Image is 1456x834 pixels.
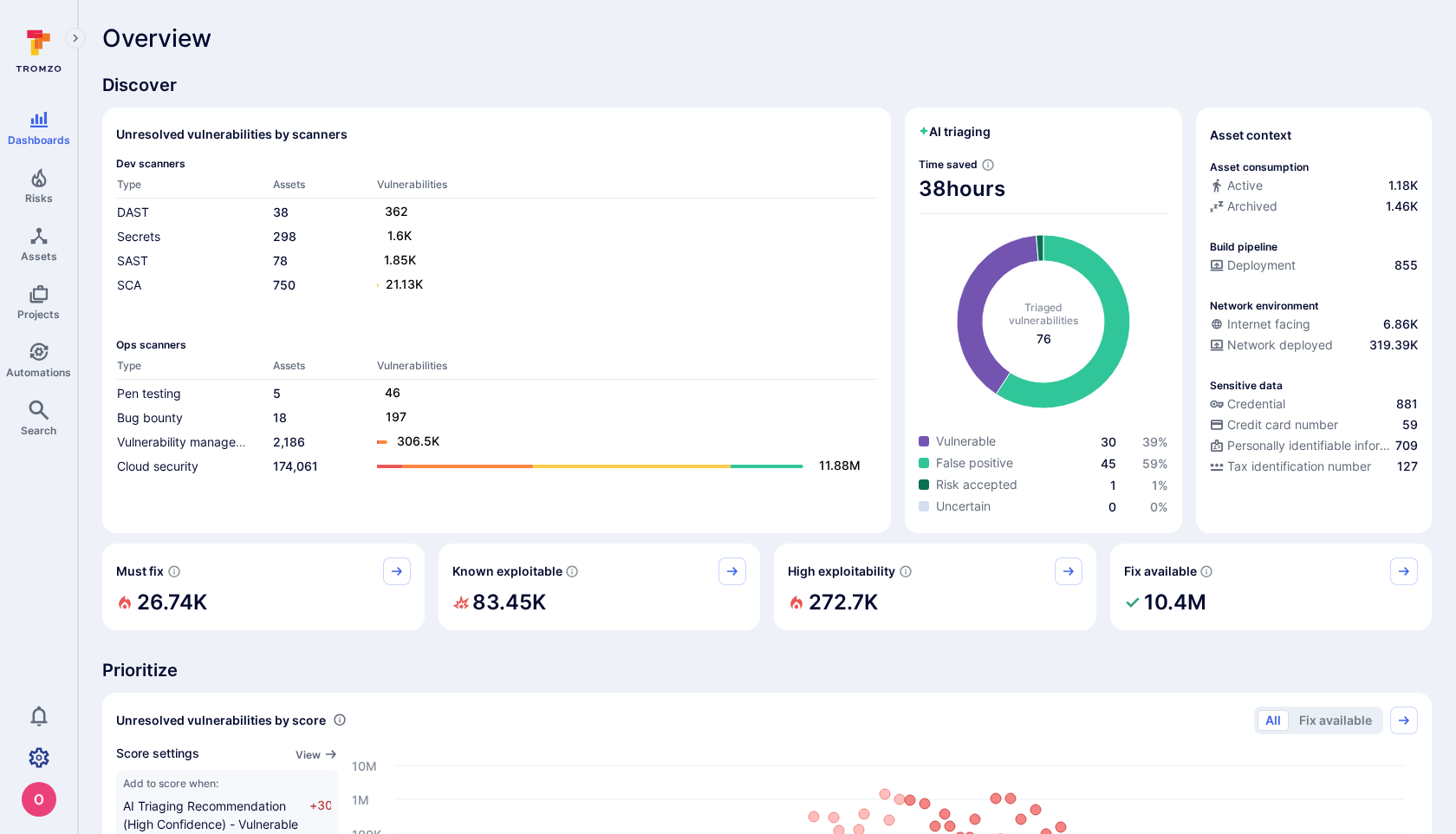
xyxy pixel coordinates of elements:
div: Archived [1210,198,1277,215]
p: Sensitive data [1210,379,1283,392]
span: Automations [6,366,71,379]
span: High exploitability [788,563,895,580]
p: Asset consumption [1210,160,1309,173]
a: 750 [273,277,296,292]
button: View [296,748,338,761]
a: 11.88M [377,456,860,477]
span: Tax identification number [1227,458,1371,475]
span: AI Triaging Recommendation (High Confidence) - Vulnerable [123,798,298,831]
span: Add to score when: [123,777,331,790]
a: DAST [117,205,149,219]
div: Evidence that an asset is internet facing [1210,316,1418,336]
th: Type [116,177,272,199]
button: Fix available [1291,710,1380,731]
a: SAST [117,253,148,268]
span: 59 [1402,416,1418,433]
a: 298 [273,229,296,244]
a: 30 [1101,434,1116,449]
text: 10M [352,758,377,772]
a: 21.13K [377,275,860,296]
h2: AI triaging [919,123,991,140]
text: 362 [385,204,408,218]
th: Assets [272,358,376,380]
span: +30 [309,797,331,833]
a: 197 [377,407,860,428]
div: Commits seen in the last 180 days [1210,177,1418,198]
svg: EPSS score ≥ 0.7 [899,564,913,578]
span: Archived [1227,198,1277,215]
a: 306.5K [377,432,860,453]
p: Build pipeline [1210,240,1277,253]
div: Number of vulnerabilities in status 'Open' 'Triaged' and 'In process' grouped by score [333,711,347,729]
span: Network deployed [1227,336,1333,354]
span: 59 % [1142,456,1168,471]
div: Must fix [102,544,425,630]
th: Vulnerabilities [376,177,877,199]
a: 18 [273,410,287,425]
a: View [296,745,338,763]
div: Configured deployment pipeline [1210,257,1418,277]
span: Credential [1227,395,1285,413]
div: Known exploitable [439,544,761,630]
a: 46 [377,383,860,404]
text: 306.5K [397,433,439,448]
span: Known exploitable [452,563,562,580]
a: Bug bounty [117,410,183,425]
a: Internet facing6.86K [1210,316,1418,333]
span: Overview [102,24,211,52]
text: 21.13K [386,277,423,291]
span: 1.18K [1388,177,1418,194]
span: Dev scanners [116,157,877,170]
div: Credit card number [1210,416,1338,433]
span: Active [1227,177,1263,194]
span: 6.86K [1383,316,1418,333]
a: 1.85K [377,251,860,271]
div: Evidence indicative of handling user or service credentials [1210,395,1418,416]
span: Must fix [116,563,164,580]
h2: 83.45K [472,585,546,620]
a: 5 [273,386,281,401]
span: Fix available [1124,563,1197,580]
span: Assets [21,250,57,263]
span: 39 % [1142,434,1168,449]
span: 1.46K [1386,198,1418,215]
div: Credential [1210,395,1285,413]
a: Secrets [117,229,160,244]
button: Expand navigation menu [65,28,86,49]
h2: 26.74K [137,585,207,620]
svg: Vulnerabilities with fix available [1199,564,1213,578]
a: 39% [1142,434,1168,449]
a: 78 [273,253,288,268]
span: 709 [1395,437,1418,454]
div: Evidence indicative of processing personally identifiable information [1210,437,1418,458]
span: total [1037,330,1051,348]
div: Network deployed [1210,336,1333,354]
a: 38 [273,205,289,219]
a: 1 [1110,478,1116,492]
svg: Estimated based on an average time of 30 mins needed to triage each vulnerability [981,158,995,172]
span: Asset context [1210,127,1291,144]
a: Credential881 [1210,395,1418,413]
text: 11.88M [819,458,861,472]
div: Personally identifiable information (PII) [1210,437,1392,454]
a: Deployment855 [1210,257,1418,274]
span: 855 [1394,257,1418,274]
span: 127 [1397,458,1418,475]
a: Cloud security [117,459,198,473]
span: 1 % [1152,478,1168,492]
div: Fix available [1110,544,1433,630]
text: 197 [386,409,406,424]
p: Network environment [1210,299,1319,312]
a: 0 [1108,499,1116,514]
a: Personally identifiable information (PII)709 [1210,437,1418,454]
span: 319.39K [1369,336,1418,354]
span: Ops scanners [116,338,877,351]
a: 1% [1152,478,1168,492]
span: 0 % [1150,499,1168,514]
span: Personally identifiable information (PII) [1227,437,1392,454]
a: 362 [377,202,860,223]
span: Internet facing [1227,316,1310,333]
a: Vulnerability management [117,434,264,449]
